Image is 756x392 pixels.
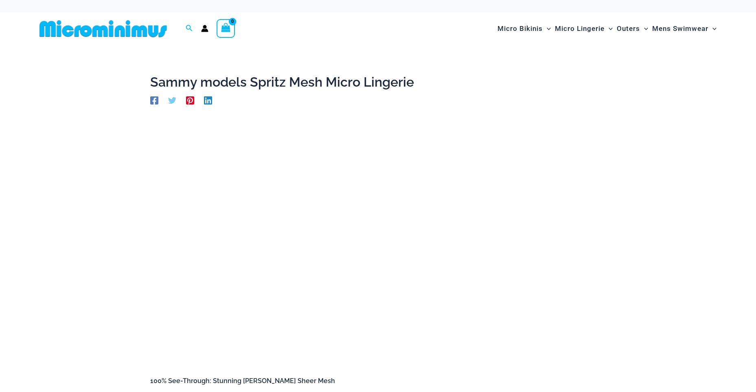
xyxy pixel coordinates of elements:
[495,16,553,41] a: Micro BikinisMenu ToggleMenu Toggle
[652,18,708,39] span: Mens Swimwear
[617,18,640,39] span: Outers
[708,18,717,39] span: Menu Toggle
[204,96,212,105] a: Linkedin
[543,18,551,39] span: Menu Toggle
[650,16,719,41] a: Mens SwimwearMenu ToggleMenu Toggle
[605,18,613,39] span: Menu Toggle
[150,377,335,385] strong: 100% See-Through: Stunning [PERSON_NAME] Sheer Mesh
[168,96,176,105] a: Twitter
[186,24,193,34] a: Search icon link
[186,96,194,105] a: Pinterest
[150,96,158,105] a: Facebook
[640,18,648,39] span: Menu Toggle
[201,25,208,32] a: Account icon link
[555,18,605,39] span: Micro Lingerie
[615,16,650,41] a: OutersMenu ToggleMenu Toggle
[150,74,606,90] h1: Sammy models Spritz Mesh Micro Lingerie
[494,15,720,42] nav: Site Navigation
[497,18,543,39] span: Micro Bikinis
[217,19,235,38] a: View Shopping Cart, empty
[553,16,615,41] a: Micro LingerieMenu ToggleMenu Toggle
[36,20,170,38] img: MM SHOP LOGO FLAT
